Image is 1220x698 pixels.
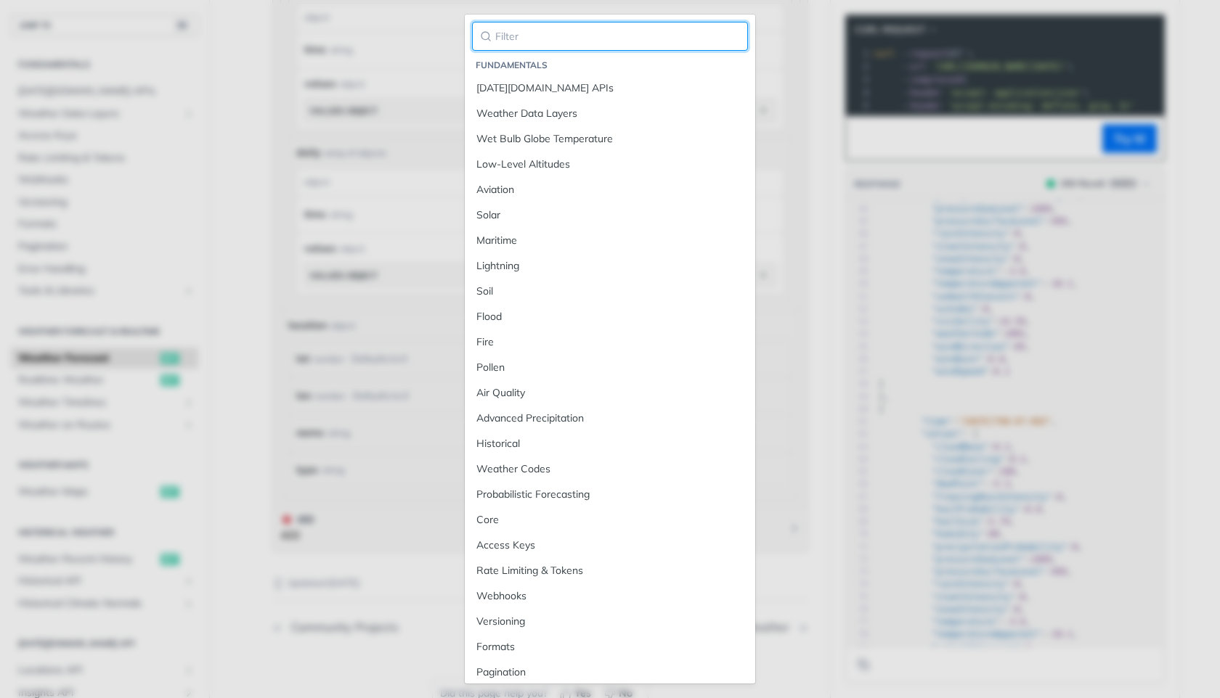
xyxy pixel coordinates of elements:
div: Fire [476,334,744,350]
div: Solar [476,208,744,223]
div: Lightning [476,258,744,274]
div: Low-Level Altitudes [476,157,744,172]
div: Versioning [476,614,744,629]
li: Fundamentals [476,58,748,73]
a: Flood [472,305,748,329]
a: Webhooks [472,584,748,608]
a: Access Keys [472,533,748,557]
a: Weather Data Layers [472,102,748,126]
div: Advanced Precipitation [476,411,744,426]
a: Historical [472,432,748,456]
div: Maritime [476,233,744,248]
a: Weather Codes [472,457,748,481]
a: Fire [472,330,748,354]
div: Webhooks [476,588,744,604]
div: Air Quality [476,385,744,401]
a: Low-Level Altitudes [472,152,748,176]
div: Pollen [476,360,744,375]
div: Flood [476,309,744,324]
div: Wet Bulb Globe Temperature [476,131,744,147]
a: Versioning [472,609,748,633]
a: Lightning [472,254,748,278]
a: Probabilistic Forecasting [472,483,748,506]
a: Rate Limiting & Tokens [472,559,748,583]
a: Wet Bulb Globe Temperature [472,127,748,151]
div: Historical [476,436,744,451]
div: Formats [476,639,744,654]
a: Pollen [472,356,748,379]
div: Core [476,512,744,527]
a: Core [472,508,748,532]
a: Advanced Precipitation [472,406,748,430]
div: Weather Codes [476,461,744,477]
div: Pagination [476,665,744,680]
div: Rate Limiting & Tokens [476,563,744,578]
div: Access Keys [476,538,744,553]
div: Probabilistic Forecasting [476,487,744,502]
a: [DATE][DOMAIN_NAME] APIs [472,76,748,100]
a: Pagination [472,660,748,684]
div: Aviation [476,182,744,197]
a: Solar [472,203,748,227]
a: Air Quality [472,381,748,405]
a: Formats [472,635,748,659]
a: Maritime [472,229,748,252]
div: Weather Data Layers [476,106,744,121]
a: Aviation [472,178,748,202]
input: Filter [472,22,748,51]
div: [DATE][DOMAIN_NAME] APIs [476,81,744,96]
div: Soil [476,284,744,299]
a: Soil [472,279,748,303]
